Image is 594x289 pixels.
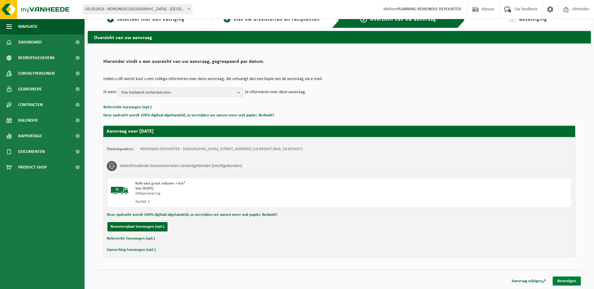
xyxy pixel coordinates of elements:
[107,211,277,219] button: Deze opdracht wordt 100% digitaal afgehandeld, zo vermijden we samen weer wat papier. Bedankt!
[120,161,242,171] h3: Asbesthoudende bouwmaterialen cementgebonden (hechtgebonden)
[18,50,55,66] span: Bedrijfsgegevens
[103,59,575,68] h2: Hieronder vindt u een overzicht van uw aanvraag, gegroepeerd per datum.
[118,88,243,97] button: Kies bestaand contactpersoon
[103,88,116,97] p: Ik wens
[553,276,581,286] a: Bevestigen
[103,103,152,111] button: Referentie toevoegen (opt.)
[117,17,185,22] span: Selecteer hier een vestiging
[18,81,42,97] span: Gebruikers
[234,17,320,22] span: Kies uw afvalstoffen en recipiënten
[83,5,192,14] span: 03-052819 - REMONDIS WEST-VLAANDEREN - OOSTENDE
[135,191,364,196] div: Zelfaanlevering
[103,77,575,81] p: Indien u dit wenst kunt u een collega informeren over deze aanvraag, die ontvangt dan een kopie v...
[217,16,327,23] a: 2Kies uw afvalstoffen en recipiënten
[370,17,436,22] span: Overzicht van uw aanvraag
[360,16,367,23] span: 3
[507,276,551,286] a: Aanvraag wijzigen
[103,111,274,119] button: Deze opdracht wordt 100% digitaal afgehandeld, zo vermijden we samen weer wat papier. Bedankt!
[18,97,43,113] span: Contracten
[509,16,516,23] span: 4
[107,16,114,23] span: 1
[135,181,185,185] span: Bulk vast groot volume > 6m³
[224,16,230,23] span: 2
[140,147,302,152] td: REMONDIS DEPOORTER - [GEOGRAPHIC_DATA], [STREET_ADDRESS] (10-895697/BUS, 10-895697)
[18,144,45,160] span: Documenten
[18,160,47,175] span: Product Shop
[397,7,461,12] strong: PLANNING REMONDIS DEPOORTER
[519,17,547,22] span: Bevestiging
[18,34,42,50] span: Dashboard
[18,19,38,34] span: Navigatie
[135,186,153,190] strong: Van [DATE]
[107,222,168,231] button: Nummerplaat toevoegen (opt.)
[135,199,364,204] div: Aantal: 1
[88,31,591,43] h2: Overzicht van uw aanvraag
[107,246,156,254] button: Opmerking toevoegen (opt.)
[18,128,42,144] span: Rapportage
[110,181,129,200] img: BL-SO-LV.png
[107,147,134,151] strong: Plaatsingsadres:
[107,235,155,243] button: Referentie toevoegen (opt.)
[18,113,38,128] span: Kalender
[91,16,201,23] a: 1Selecteer hier een vestiging
[245,88,306,97] p: te informeren over deze aanvraag.
[106,129,153,134] strong: Aanvraag voor [DATE]
[18,66,54,81] span: Contactpersonen
[121,88,235,97] span: Kies bestaand contactpersoon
